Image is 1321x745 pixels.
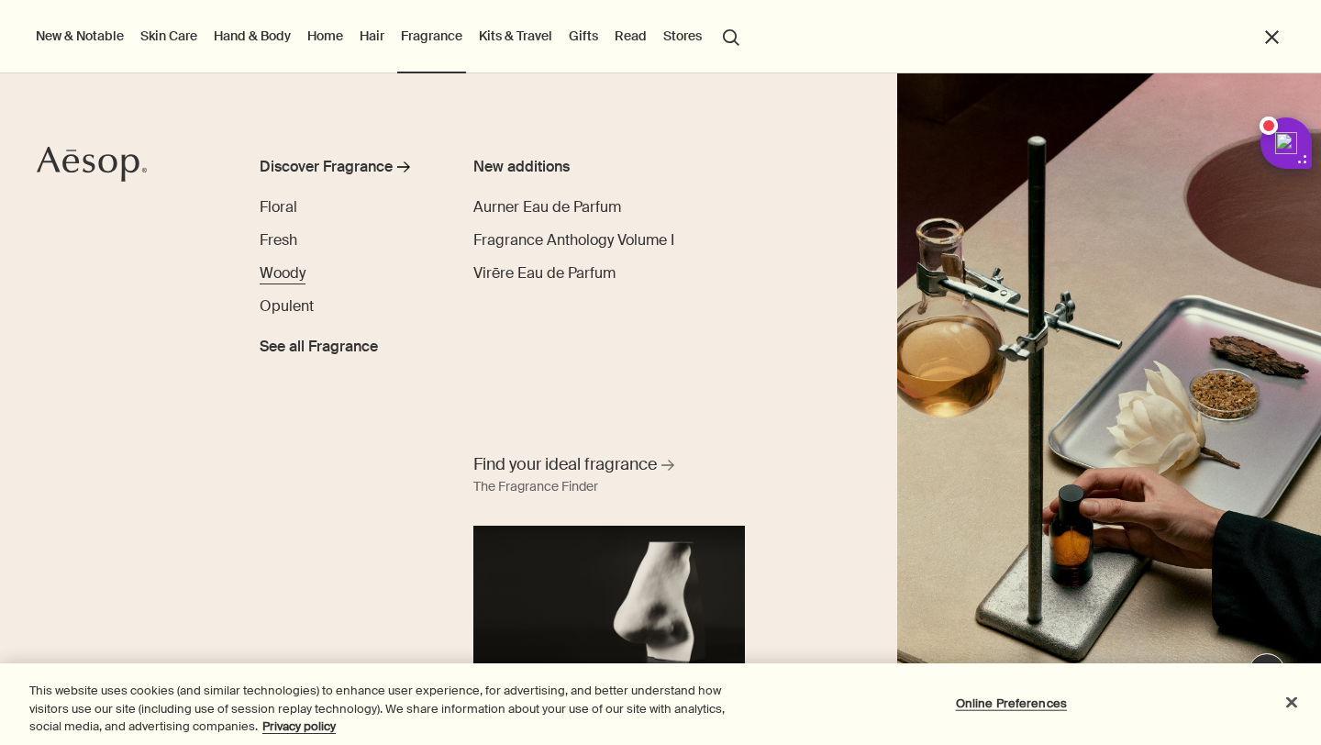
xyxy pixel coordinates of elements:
[260,230,297,250] span: Fresh
[260,336,378,358] span: See all Fragrance
[473,156,685,178] div: New additions
[715,18,748,53] button: Open search
[473,197,621,217] span: Aurner Eau de Parfum
[660,24,705,48] button: Stores
[260,295,314,317] a: Opulent
[260,156,433,185] a: Discover Fragrance
[260,197,297,217] span: Floral
[260,263,305,283] span: Woody
[260,296,314,316] span: Opulent
[1271,682,1312,722] button: Close
[473,196,621,218] a: Aurner Eau de Parfum
[473,263,616,283] span: Virēre Eau de Parfum
[473,453,657,476] span: Find your ideal fragrance
[210,24,294,48] a: Hand & Body
[473,262,616,284] a: Virēre Eau de Parfum
[897,73,1321,745] img: Plaster sculptures of noses resting on stone podiums and a wooden ladder.
[565,24,602,48] a: Gifts
[32,141,151,192] a: Aesop
[260,196,297,218] a: Floral
[137,24,201,48] a: Skin Care
[954,684,1069,721] button: Online Preferences, Opens the preference center dialog
[473,229,674,251] a: Fragrance Anthology Volume I
[469,449,750,679] a: Find your ideal fragrance The Fragrance FinderA nose sculpture placed in front of black background
[262,718,336,734] a: More information about your privacy, opens in a new tab
[260,156,393,178] div: Discover Fragrance
[397,24,466,48] a: Fragrance
[260,328,378,358] a: See all Fragrance
[356,24,388,48] a: Hair
[611,24,650,48] a: Read
[29,682,727,736] div: This website uses cookies (and similar technologies) to enhance user experience, for advertising,...
[304,24,347,48] a: Home
[32,24,128,48] button: New & Notable
[260,229,297,251] a: Fresh
[475,24,556,48] a: Kits & Travel
[37,146,147,183] svg: Aesop
[260,262,305,284] a: Woody
[1261,27,1282,48] button: Close the Menu
[473,476,598,498] div: The Fragrance Finder
[1249,653,1285,690] button: Live Assistance
[473,230,674,250] span: Fragrance Anthology Volume I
